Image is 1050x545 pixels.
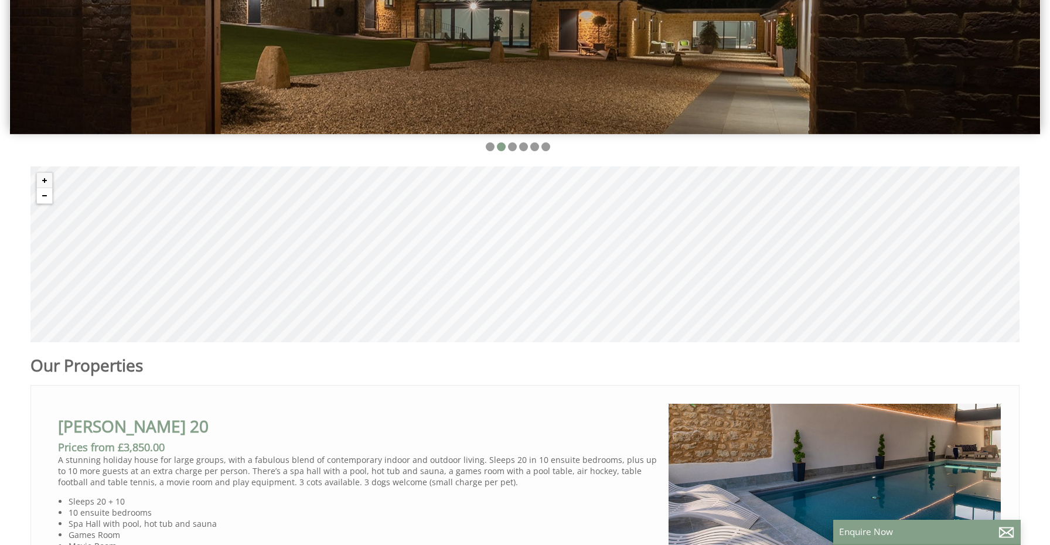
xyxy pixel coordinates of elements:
[37,188,52,203] button: Zoom out
[69,496,659,507] li: Sleeps 20 + 10
[30,166,1020,342] canvas: Map
[58,415,209,437] a: [PERSON_NAME] 20
[69,529,659,540] li: Games Room
[58,454,659,488] p: A stunning holiday house for large groups, with a fabulous blend of contemporary indoor and outdo...
[69,518,659,529] li: Spa Hall with pool, hot tub and sauna
[69,507,659,518] li: 10 ensuite bedrooms
[839,526,1015,538] p: Enquire Now
[37,173,52,188] button: Zoom in
[30,354,673,376] h1: Our Properties
[58,440,659,454] h3: Prices from £3,850.00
